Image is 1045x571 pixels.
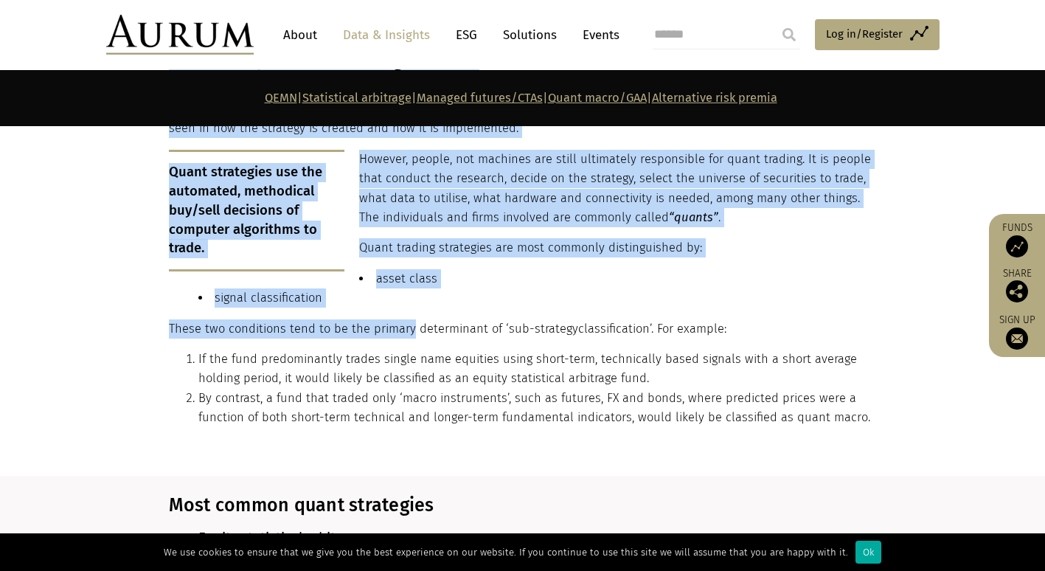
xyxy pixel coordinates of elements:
[265,91,777,105] strong: | | | |
[496,21,564,49] a: Solutions
[652,91,777,105] a: Alternative risk premia
[198,269,873,288] li: asset class
[198,350,873,389] li: If the fund predominantly trades single name equities using short-term, technically based signals...
[265,91,297,105] a: QEMN
[1006,280,1028,302] img: Share this post
[1006,235,1028,257] img: Access Funds
[575,21,619,49] a: Events
[1006,328,1028,350] img: Sign up to our newsletter
[169,150,345,271] p: Quant strategies use the automated, methodical buy/sell decisions of computer algorithms to trade.
[336,21,437,49] a: Data & Insights
[996,221,1038,257] a: Funds
[996,314,1038,350] a: Sign up
[169,319,873,339] p: These two conditions tend to be the primary determinant of ‘ classification’. For example:
[198,530,362,546] b: Equity statistical arbitrage
[106,15,254,55] img: Aurum
[169,238,873,257] p: Quant trading strategies are most commonly distinguished by:
[198,288,873,308] li: signal classification
[198,389,873,428] li: By contrast, a fund that traded only ‘macro instruments’, such as futures, FX and bonds, where pr...
[417,91,543,105] a: Managed futures/CTAs
[815,19,940,50] a: Log in/Register
[855,541,881,564] div: Ok
[669,210,718,224] em: “quants”
[302,91,412,105] a: Statistical arbitrage
[169,494,873,516] h3: Most common quant strategies
[509,322,578,336] span: sub-strategy
[548,91,647,105] a: Quant macro/GAA
[826,25,903,43] span: Log in/Register
[774,20,804,49] input: Submit
[276,21,324,49] a: About
[996,269,1038,302] div: Share
[448,21,485,49] a: ESG
[169,150,873,228] p: However, people, not machines are still ultimately responsible for quant trading. It is people th...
